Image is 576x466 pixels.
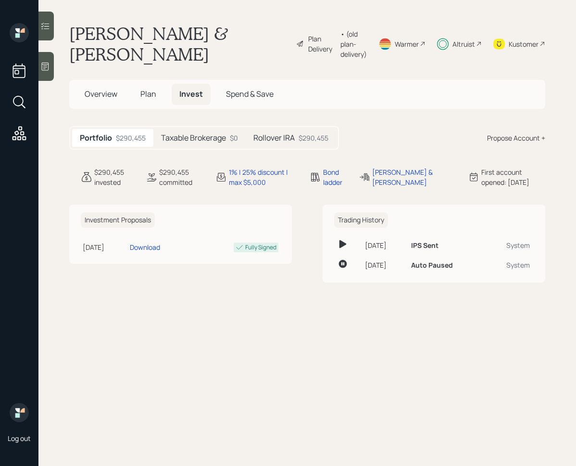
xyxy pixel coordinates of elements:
[411,261,453,270] h6: Auto Paused
[365,240,403,250] div: [DATE]
[80,133,112,142] h5: Portfolio
[481,167,545,187] div: First account opened: [DATE]
[488,240,530,250] div: System
[509,39,538,49] div: Kustomer
[411,242,438,250] h6: IPS Sent
[94,167,134,187] div: $290,455 invested
[253,133,295,142] h5: Rollover IRA
[116,133,146,143] div: $290,455
[140,89,156,99] span: Plan
[159,167,204,187] div: $290,455 committed
[69,23,288,65] h1: [PERSON_NAME] & [PERSON_NAME]
[323,167,347,187] div: Bond ladder
[81,212,155,228] h6: Investment Proposals
[229,167,299,187] div: 1% | 25% discount | max $5,000
[8,434,31,443] div: Log out
[395,39,419,49] div: Warmer
[299,133,328,143] div: $290,455
[488,260,530,270] div: System
[161,133,226,142] h5: Taxable Brokerage
[10,403,29,422] img: retirable_logo.png
[334,212,388,228] h6: Trading History
[179,89,203,99] span: Invest
[230,133,238,143] div: $0
[308,34,336,54] div: Plan Delivery
[245,243,276,252] div: Fully Signed
[452,39,475,49] div: Altruist
[372,167,456,187] div: [PERSON_NAME] & [PERSON_NAME]
[226,89,274,99] span: Spend & Save
[365,260,403,270] div: [DATE]
[340,29,367,59] div: • (old plan-delivery)
[487,133,545,143] div: Propose Account +
[130,242,160,252] div: Download
[85,89,117,99] span: Overview
[83,242,126,252] div: [DATE]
